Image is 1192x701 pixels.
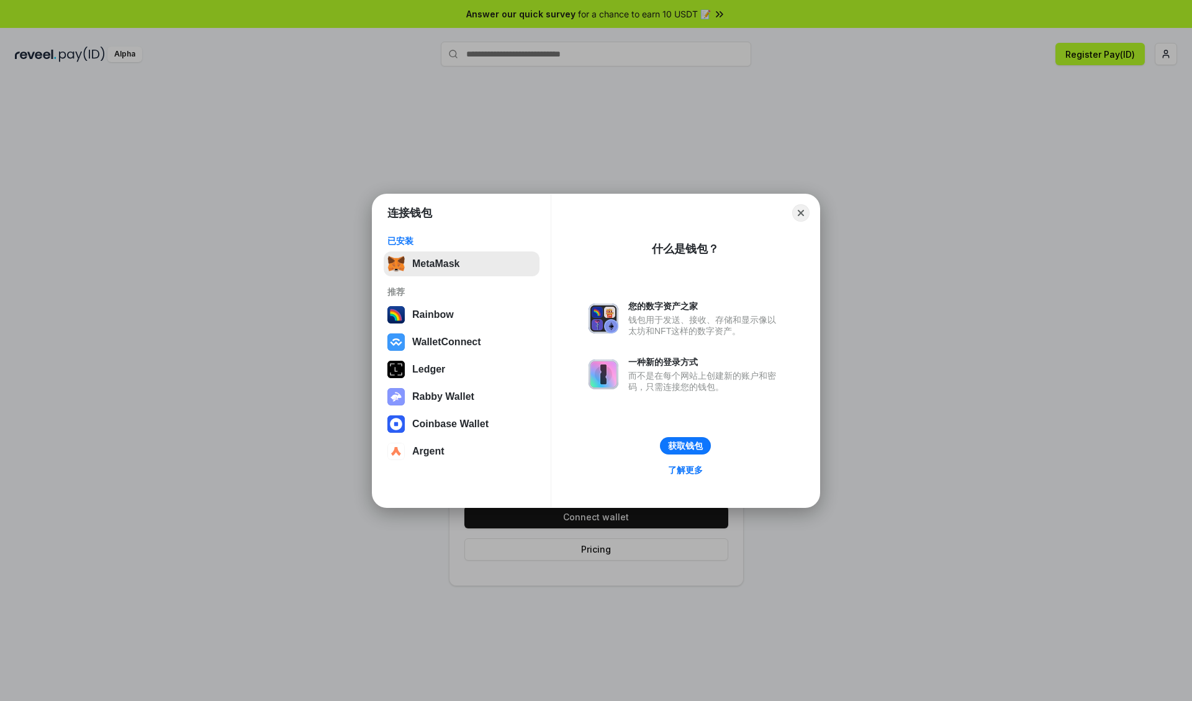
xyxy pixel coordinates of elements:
[668,464,703,476] div: 了解更多
[387,286,536,297] div: 推荐
[384,439,540,464] button: Argent
[384,302,540,327] button: Rainbow
[412,309,454,320] div: Rainbow
[387,361,405,378] img: svg+xml,%3Csvg%20xmlns%3D%22http%3A%2F%2Fwww.w3.org%2F2000%2Fsvg%22%20width%3D%2228%22%20height%3...
[628,356,782,368] div: 一种新的登录方式
[668,440,703,451] div: 获取钱包
[628,370,782,392] div: 而不是在每个网站上创建新的账户和密码，只需连接您的钱包。
[412,364,445,375] div: Ledger
[384,330,540,355] button: WalletConnect
[387,306,405,323] img: svg+xml,%3Csvg%20width%3D%22120%22%20height%3D%22120%22%20viewBox%3D%220%200%20120%20120%22%20fil...
[384,251,540,276] button: MetaMask
[412,258,459,269] div: MetaMask
[628,301,782,312] div: 您的数字资产之家
[387,415,405,433] img: svg+xml,%3Csvg%20width%3D%2228%22%20height%3D%2228%22%20viewBox%3D%220%200%2028%2028%22%20fill%3D...
[384,412,540,436] button: Coinbase Wallet
[661,462,710,478] a: 了解更多
[412,337,481,348] div: WalletConnect
[589,360,618,389] img: svg+xml,%3Csvg%20xmlns%3D%22http%3A%2F%2Fwww.w3.org%2F2000%2Fsvg%22%20fill%3D%22none%22%20viewBox...
[384,384,540,409] button: Rabby Wallet
[387,388,405,405] img: svg+xml,%3Csvg%20xmlns%3D%22http%3A%2F%2Fwww.w3.org%2F2000%2Fsvg%22%20fill%3D%22none%22%20viewBox...
[384,357,540,382] button: Ledger
[387,333,405,351] img: svg+xml,%3Csvg%20width%3D%2228%22%20height%3D%2228%22%20viewBox%3D%220%200%2028%2028%22%20fill%3D...
[792,204,810,222] button: Close
[589,304,618,333] img: svg+xml,%3Csvg%20xmlns%3D%22http%3A%2F%2Fwww.w3.org%2F2000%2Fsvg%22%20fill%3D%22none%22%20viewBox...
[412,391,474,402] div: Rabby Wallet
[660,437,711,455] button: 获取钱包
[387,235,536,246] div: 已安装
[387,206,432,220] h1: 连接钱包
[412,446,445,457] div: Argent
[387,255,405,273] img: svg+xml,%3Csvg%20fill%3D%22none%22%20height%3D%2233%22%20viewBox%3D%220%200%2035%2033%22%20width%...
[628,314,782,337] div: 钱包用于发送、接收、存储和显示像以太坊和NFT这样的数字资产。
[387,443,405,460] img: svg+xml,%3Csvg%20width%3D%2228%22%20height%3D%2228%22%20viewBox%3D%220%200%2028%2028%22%20fill%3D...
[412,418,489,430] div: Coinbase Wallet
[652,242,719,256] div: 什么是钱包？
